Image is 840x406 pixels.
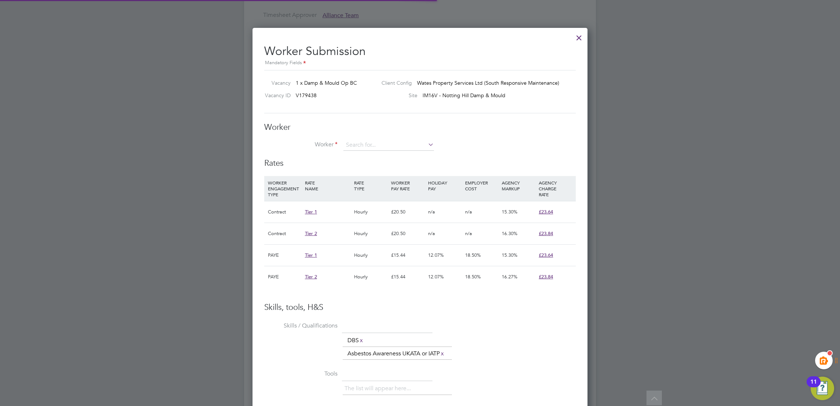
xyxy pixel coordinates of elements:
[345,349,448,359] li: Asbestos Awareness UKATA or IATP
[305,252,317,258] span: Tier 1
[423,92,505,99] span: IM16V - Notting Hill Damp & Mould
[417,80,559,86] span: Wates Property Services Ltd (South Responsive Maintenance)
[305,230,317,237] span: Tier 2
[389,245,426,266] div: £15.44
[261,92,291,99] label: Vacancy ID
[428,230,435,237] span: n/a
[359,336,364,345] a: x
[502,274,517,280] span: 16.27%
[539,252,553,258] span: £23.64
[389,223,426,244] div: £20.50
[305,274,317,280] span: Tier 2
[465,230,472,237] span: n/a
[352,176,389,195] div: RATE TYPE
[264,302,576,313] h3: Skills, tools, H&S
[502,209,517,215] span: 15.30%
[296,80,357,86] span: 1 x Damp & Mould Op BC
[539,230,553,237] span: £23.84
[463,176,500,195] div: EMPLOYER COST
[264,59,576,67] div: Mandatory Fields
[465,252,481,258] span: 18.50%
[428,252,444,258] span: 12.07%
[539,209,553,215] span: £23.64
[352,266,389,288] div: Hourly
[389,201,426,223] div: £20.50
[343,140,434,151] input: Search for...
[352,201,389,223] div: Hourly
[303,176,352,195] div: RATE NAME
[261,80,291,86] label: Vacancy
[810,382,817,391] div: 11
[465,274,481,280] span: 18.50%
[266,245,303,266] div: PAYE
[428,209,435,215] span: n/a
[264,141,338,149] label: Worker
[426,176,463,195] div: HOLIDAY PAY
[440,349,445,358] a: x
[539,274,553,280] span: £23.84
[428,274,444,280] span: 12.07%
[305,209,317,215] span: Tier 1
[345,336,367,345] li: DBS
[389,176,426,195] div: WORKER PAY RATE
[465,209,472,215] span: n/a
[376,80,412,86] label: Client Config
[500,176,537,195] div: AGENCY MARKUP
[502,230,517,237] span: 16.30%
[389,266,426,288] div: £15.44
[266,201,303,223] div: Contract
[264,122,576,133] h3: Worker
[266,223,303,244] div: Contract
[264,322,338,330] label: Skills / Qualifications
[264,158,576,169] h3: Rates
[264,370,338,378] label: Tools
[502,252,517,258] span: 15.30%
[266,266,303,288] div: PAYE
[811,377,834,400] button: Open Resource Center, 11 new notifications
[537,176,574,201] div: AGENCY CHARGE RATE
[266,176,303,201] div: WORKER ENGAGEMENT TYPE
[296,92,317,99] span: V179438
[352,223,389,244] div: Hourly
[264,38,576,67] h2: Worker Submission
[352,245,389,266] div: Hourly
[376,92,417,99] label: Site
[345,384,414,394] li: The list will appear here...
